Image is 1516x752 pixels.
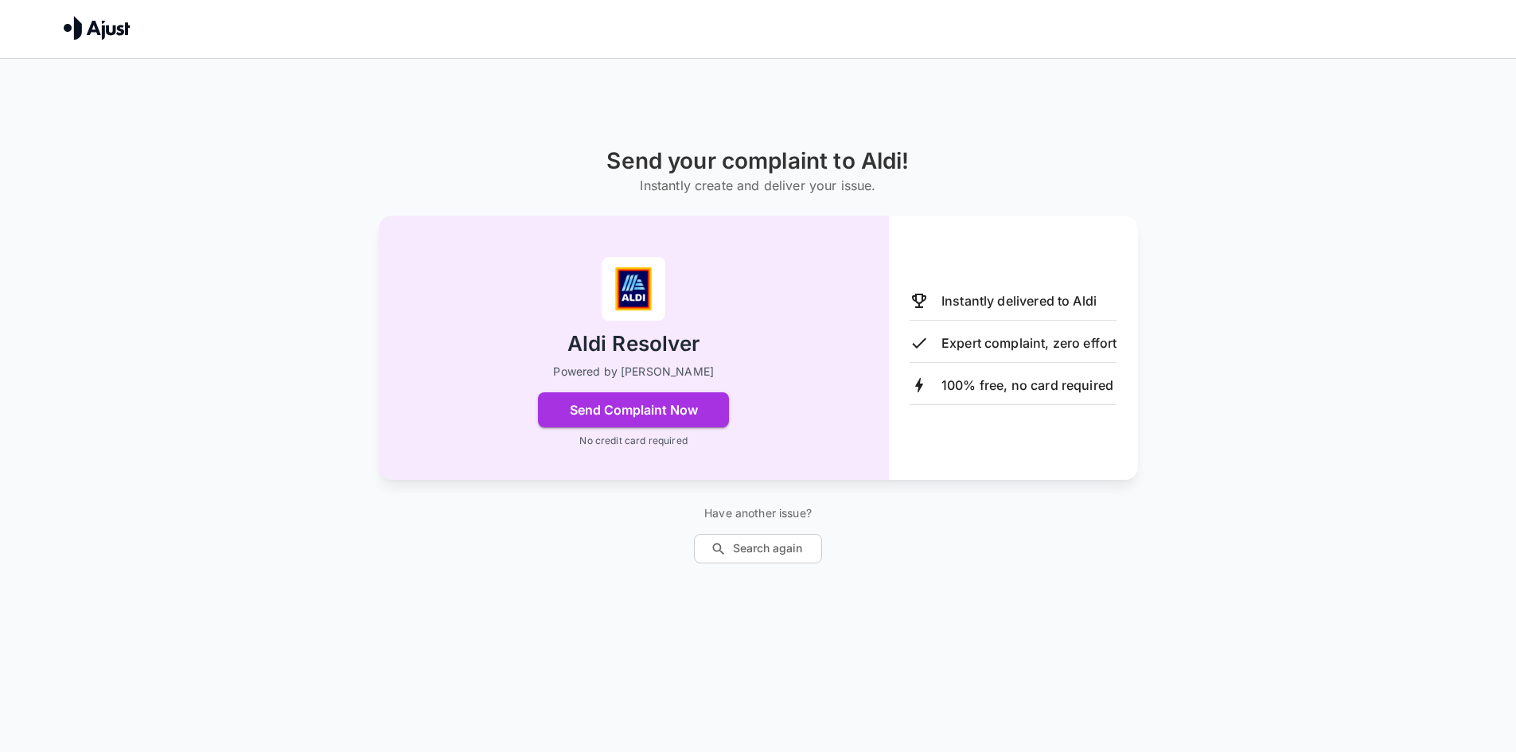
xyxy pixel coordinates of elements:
[694,534,822,563] button: Search again
[606,174,909,197] h6: Instantly create and deliver your issue.
[64,16,131,40] img: Ajust
[941,376,1113,395] p: 100% free, no card required
[538,392,729,427] button: Send Complaint Now
[941,291,1097,310] p: Instantly delivered to Aldi
[694,505,822,521] p: Have another issue?
[553,364,714,380] p: Powered by [PERSON_NAME]
[606,148,909,174] h1: Send your complaint to Aldi!
[941,333,1117,353] p: Expert complaint, zero effort
[602,257,665,321] img: Aldi
[579,434,687,448] p: No credit card required
[567,330,700,358] h2: Aldi Resolver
